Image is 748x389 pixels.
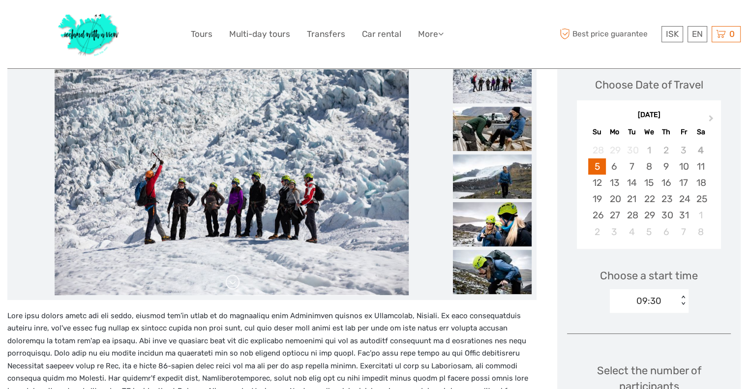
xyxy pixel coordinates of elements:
div: Not available Saturday, October 4th, 2025 [692,142,710,158]
div: Choose Sunday, October 26th, 2025 [588,207,605,223]
div: Not available Monday, September 29th, 2025 [606,142,623,158]
button: Open LiveChat chat widget [113,15,125,27]
div: Choose Friday, October 24th, 2025 [675,191,692,207]
div: Choose Thursday, October 9th, 2025 [658,158,675,175]
span: Best price guarantee [557,26,659,42]
img: 1077-ca632067-b948-436b-9c7a-efe9894e108b_logo_big.jpg [53,7,125,61]
button: Next Month [704,113,720,128]
div: 09:30 [636,295,661,307]
div: Choose Friday, October 17th, 2025 [675,175,692,191]
div: Choose Thursday, October 23rd, 2025 [658,191,675,207]
img: 42a9c3d10af543c79fb0c8a56b4a9306_slider_thumbnail.jpeg [453,107,532,151]
div: Choose Thursday, October 16th, 2025 [658,175,675,191]
div: [DATE] [577,110,721,120]
div: Choose Sunday, October 12th, 2025 [588,175,605,191]
div: Choose Saturday, October 18th, 2025 [692,175,710,191]
div: Choose Saturday, November 1st, 2025 [692,207,710,223]
div: Th [658,125,675,139]
div: Choose Monday, October 6th, 2025 [606,158,623,175]
a: More [418,27,444,41]
div: Choose Tuesday, October 7th, 2025 [623,158,640,175]
div: < > [679,296,688,306]
div: Choose Saturday, October 11th, 2025 [692,158,710,175]
div: Choose Tuesday, October 21st, 2025 [623,191,640,207]
div: Choose Tuesday, November 4th, 2025 [623,224,640,240]
div: Choose Sunday, November 2nd, 2025 [588,224,605,240]
span: 0 [728,29,736,39]
div: Choose Friday, November 7th, 2025 [675,224,692,240]
div: Tu [623,125,640,139]
div: Choose Wednesday, October 8th, 2025 [640,158,658,175]
div: Not available Tuesday, September 30th, 2025 [623,142,640,158]
div: Choose Monday, October 20th, 2025 [606,191,623,207]
div: Not available Friday, October 3rd, 2025 [675,142,692,158]
div: Sa [692,125,710,139]
div: Choose Wednesday, October 29th, 2025 [640,207,658,223]
img: 32d46781fd4c40b5adffff0e52a1fa4d_main_slider.jpeg [55,59,409,295]
div: EN [688,26,707,42]
a: Transfers [307,27,345,41]
div: Choose Sunday, October 19th, 2025 [588,191,605,207]
div: Choose Wednesday, October 22nd, 2025 [640,191,658,207]
div: Choose Sunday, October 5th, 2025 [588,158,605,175]
img: 2d88c71cca1f4ee0b966cb1a76e89012_slider_thumbnail.jpeg [453,202,532,246]
a: Car rental [362,27,401,41]
a: Tours [191,27,212,41]
div: Choose Saturday, November 8th, 2025 [692,224,710,240]
span: Choose a start time [600,268,698,283]
div: Choose Thursday, October 30th, 2025 [658,207,675,223]
div: Su [588,125,605,139]
div: Choose Tuesday, October 14th, 2025 [623,175,640,191]
p: We're away right now. Please check back later! [14,17,111,25]
div: We [640,125,658,139]
div: Choose Friday, October 10th, 2025 [675,158,692,175]
div: Not available Wednesday, October 1st, 2025 [640,142,658,158]
div: Not available Thursday, October 2nd, 2025 [658,142,675,158]
div: Choose Date of Travel [595,77,703,92]
img: 51ba656ea82348dfac995bb9b12c95ce_slider_thumbnail.jpeg [453,250,532,294]
div: Choose Wednesday, November 5th, 2025 [640,224,658,240]
div: Choose Monday, October 27th, 2025 [606,207,623,223]
div: Choose Tuesday, October 28th, 2025 [623,207,640,223]
div: Not available Sunday, September 28th, 2025 [588,142,605,158]
img: c02a5f0d3e3f4c8ab797905c592c71ca_slider_thumbnail.jpeg [453,154,532,199]
div: Choose Monday, November 3rd, 2025 [606,224,623,240]
div: Fr [675,125,692,139]
div: Choose Wednesday, October 15th, 2025 [640,175,658,191]
div: Choose Friday, October 31st, 2025 [675,207,692,223]
div: Choose Saturday, October 25th, 2025 [692,191,710,207]
span: ISK [666,29,679,39]
div: Mo [606,125,623,139]
a: Multi-day tours [229,27,290,41]
div: Choose Monday, October 13th, 2025 [606,175,623,191]
div: Choose Thursday, November 6th, 2025 [658,224,675,240]
div: month 2025-10 [580,142,718,240]
img: 32d46781fd4c40b5adffff0e52a1fa4d_slider_thumbnail.jpeg [453,59,532,103]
